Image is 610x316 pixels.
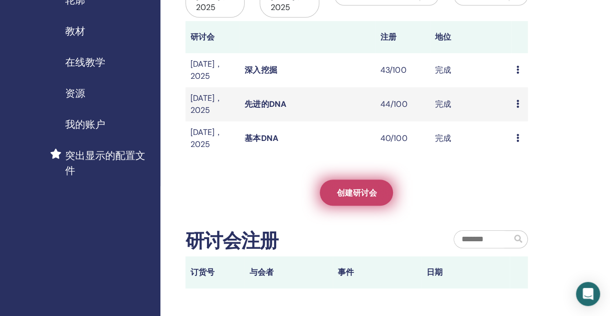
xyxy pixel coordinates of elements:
a: 创建研讨会 [320,180,393,206]
th: 事件 [333,256,422,288]
td: 43/100 [375,53,430,87]
th: 与会者 [245,256,333,288]
td: 44/100 [375,87,430,121]
th: 地位 [430,21,512,53]
td: 40/100 [375,121,430,155]
a: 先进的DNA [245,99,286,109]
span: 创建研讨会 [336,188,376,198]
th: 注册 [375,21,430,53]
th: 订货号 [185,256,245,288]
a: 基本DNA [245,133,278,143]
span: 突出显示的配置文件 [65,148,152,178]
td: [DATE]， 2025 [185,53,240,87]
td: 完成 [430,53,512,87]
span: 资源 [65,86,85,101]
td: 完成 [430,121,512,155]
th: 日期 [422,256,510,288]
td: [DATE]， 2025 [185,87,240,121]
td: 完成 [430,87,512,121]
span: 在线教学 [65,55,105,70]
span: 教材 [65,24,85,39]
span: 我的账户 [65,117,105,132]
h2: 研讨会注册 [185,230,278,253]
div: 打开对讲信使 [576,282,600,306]
th: 研讨会 [185,21,240,53]
a: 深入挖掘 [245,65,277,75]
td: [DATE]， 2025 [185,121,240,155]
